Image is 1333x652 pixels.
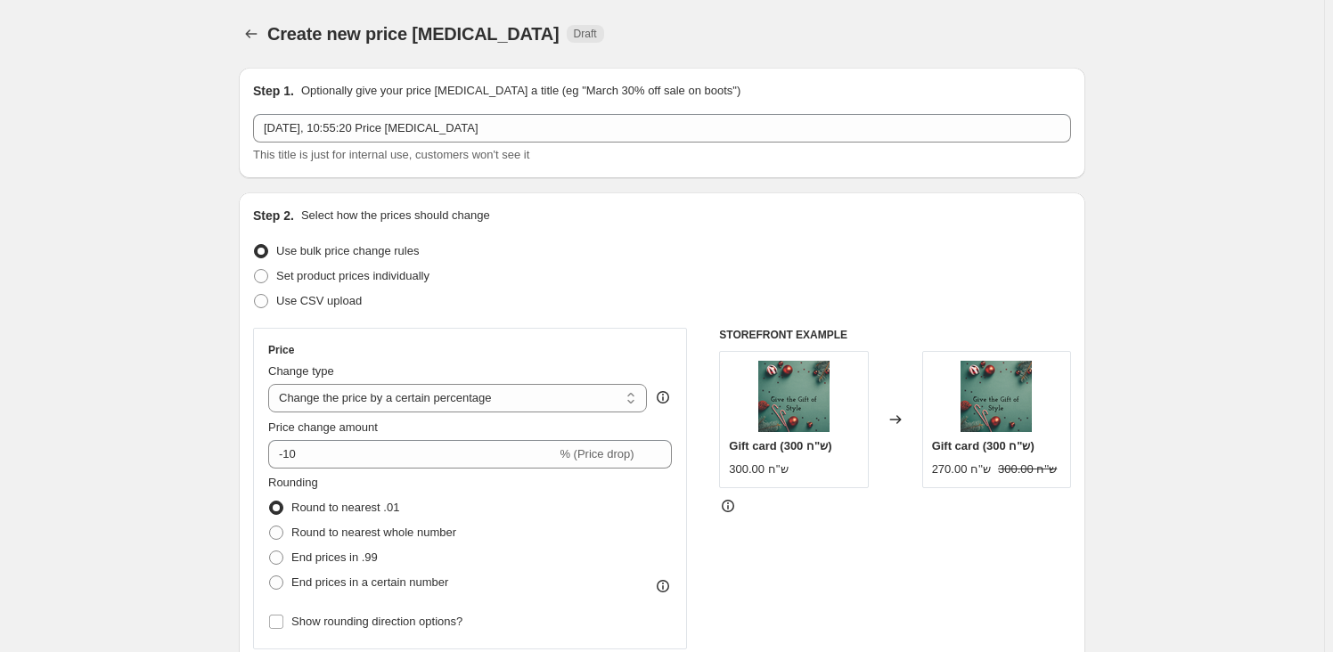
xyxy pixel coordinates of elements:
[932,439,1035,452] span: Gift card (300 ש"ח)
[268,440,556,469] input: -15
[239,21,264,46] button: Price change jobs
[301,82,740,100] p: Optionally give your price [MEDICAL_DATA] a title (eg "March 30% off sale on boots")
[253,148,529,161] span: This title is just for internal use, customers won't see it
[574,27,597,41] span: Draft
[291,501,399,514] span: Round to nearest .01
[291,615,462,628] span: Show rounding direction options?
[291,526,456,539] span: Round to nearest whole number
[268,343,294,357] h3: Price
[301,207,490,224] p: Select how the prices should change
[267,24,560,44] span: Create new price [MEDICAL_DATA]
[729,439,831,452] span: Gift card (300 ש"ח)
[291,550,378,564] span: End prices in .99
[291,575,448,589] span: End prices in a certain number
[961,361,1032,432] img: a880b911262f44dd858f71787ce73926_3617f592-beca-478b-93a2-75825ce532c5_80x.png
[268,420,378,434] span: Price change amount
[758,361,830,432] img: a880b911262f44dd858f71787ce73926_3617f592-beca-478b-93a2-75825ce532c5_80x.png
[932,460,991,478] div: 270.00 ש''ח
[268,364,334,378] span: Change type
[719,328,1071,342] h6: STOREFRONT EXAMPLE
[998,460,1057,478] strike: 300.00 ש''ח
[253,82,294,100] h2: Step 1.
[276,269,429,282] span: Set product prices individually
[729,460,788,478] div: 300.00 ש''ח
[560,447,634,460] span: % (Price drop)
[276,294,362,307] span: Use CSV upload
[276,244,419,257] span: Use bulk price change rules
[268,476,318,489] span: Rounding
[253,207,294,224] h2: Step 2.
[253,114,1071,143] input: 30% off holiday sale
[654,388,672,406] div: help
